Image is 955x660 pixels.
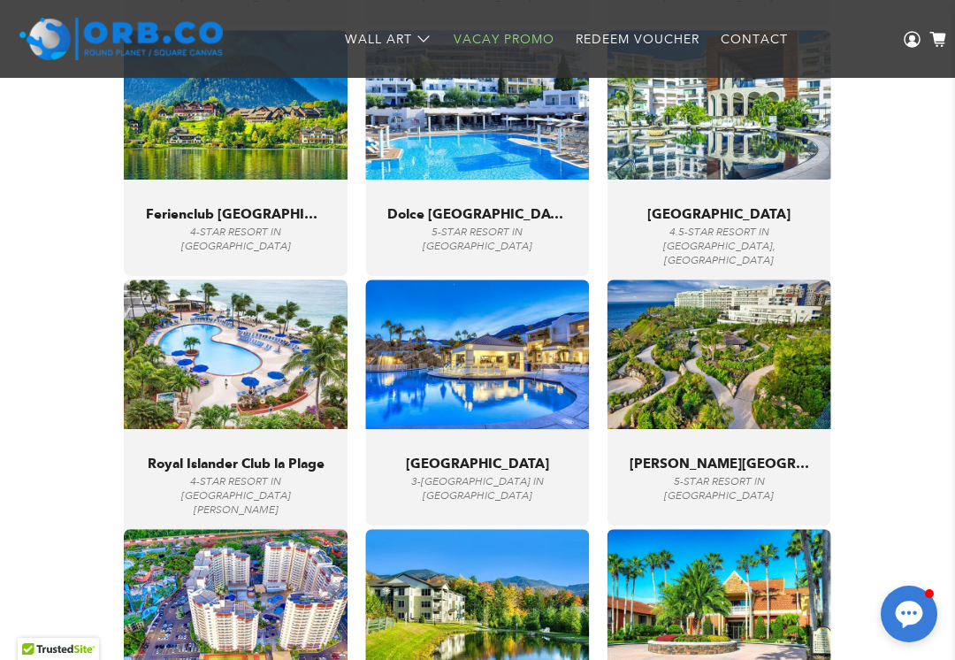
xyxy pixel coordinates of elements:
[664,475,774,503] span: 5-STAR RESORT in [GEOGRAPHIC_DATA]
[565,16,710,63] a: Redeem Voucher
[423,226,532,253] span: 5-STAR RESORT in [GEOGRAPHIC_DATA]
[146,206,325,222] span: Ferienclub [GEOGRAPHIC_DATA]
[647,206,791,222] span: [GEOGRAPHIC_DATA]
[406,456,549,472] span: [GEOGRAPHIC_DATA]
[881,586,937,642] button: Open chat window
[630,456,809,472] span: [PERSON_NAME][GEOGRAPHIC_DATA]
[411,475,544,503] span: 3-[GEOGRAPHIC_DATA] in [GEOGRAPHIC_DATA]
[710,16,798,63] a: Contact
[181,226,291,253] span: 4-STAR RESORT in [GEOGRAPHIC_DATA]
[181,475,291,517] span: 4-STAR RESORT in [GEOGRAPHIC_DATA][PERSON_NAME]
[334,16,443,63] a: Wall Art
[387,206,567,222] span: Dolce [GEOGRAPHIC_DATA] Attica Riviera
[663,226,775,267] span: 4.5-STAR RESORT in [GEOGRAPHIC_DATA], [GEOGRAPHIC_DATA]
[443,16,565,63] a: Vacay Promo
[148,456,325,472] span: Royal Islander Club la Plage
